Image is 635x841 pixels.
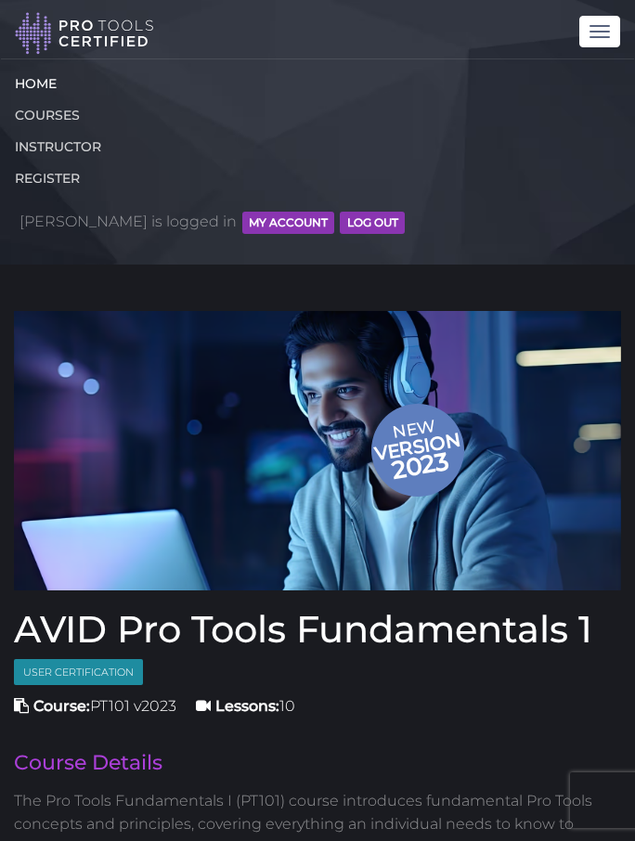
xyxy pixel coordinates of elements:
[15,11,154,56] img: Pro Tools Certified Logo
[1,68,620,99] a: HOME
[1,131,620,162] a: INSTRUCTOR
[14,697,176,715] span: PT101 v2023
[215,697,279,715] strong: Lessons:
[14,609,621,650] h1: AVID Pro Tools Fundamentals 1
[14,311,621,590] a: Newversion 2023
[196,697,295,715] span: 10
[372,443,469,488] span: 2023
[1,99,620,131] a: COURSES
[14,752,621,774] h2: Course Details
[14,659,143,686] span: User Certification
[370,433,463,459] span: version
[242,212,334,234] button: MY ACCOUNT
[370,415,469,487] span: New
[33,697,90,715] strong: Course:
[340,212,404,234] button: Log Out
[14,311,621,590] img: Pro tools certified Fundamentals 1 Course cover
[19,194,405,250] span: [PERSON_NAME] is logged in
[1,162,620,194] a: REGISTER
